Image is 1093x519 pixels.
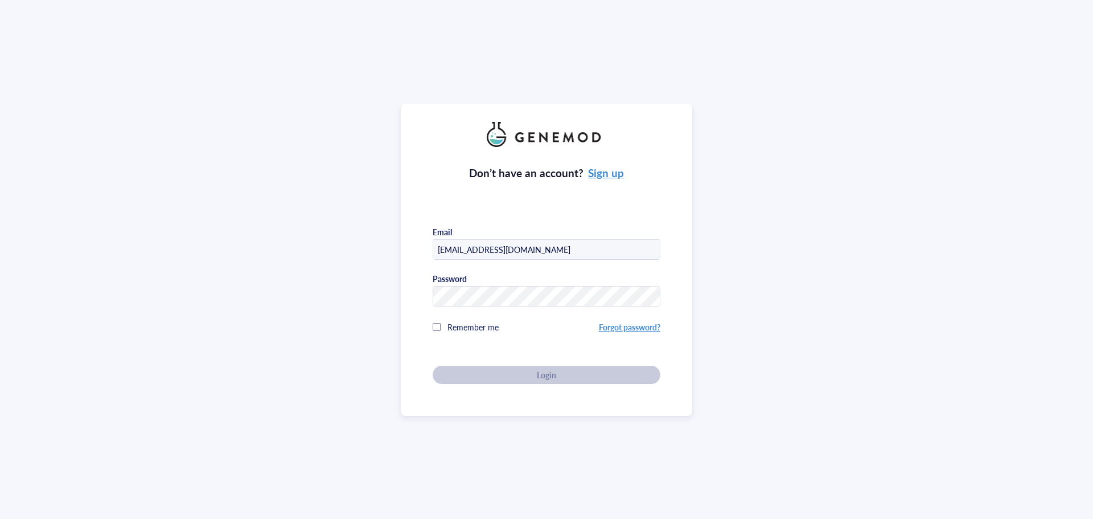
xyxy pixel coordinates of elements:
div: Email [433,227,452,237]
a: Sign up [588,165,624,181]
img: genemod_logo_light-BcqUzbGq.png [487,122,606,147]
span: Remember me [447,321,499,333]
div: Don’t have an account? [469,165,624,181]
div: Password [433,273,467,284]
a: Forgot password? [599,321,660,333]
